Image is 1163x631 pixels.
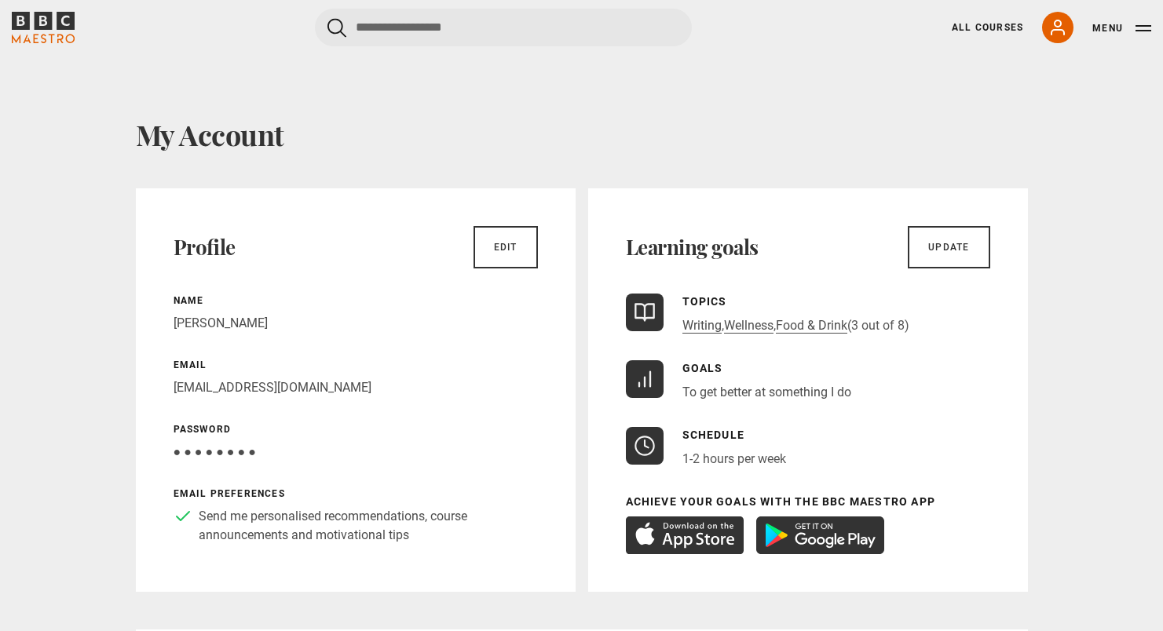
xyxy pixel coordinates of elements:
a: Update [908,226,989,268]
p: Goals [682,360,851,377]
a: Writing [682,318,722,334]
a: Wellness [724,318,774,334]
a: All Courses [952,20,1023,35]
p: Topics [682,294,909,310]
h1: My Account [136,118,1028,151]
p: , , (3 out of 8) [682,316,909,335]
p: 1-2 hours per week [682,450,786,469]
h2: Profile [174,235,236,260]
button: Toggle navigation [1092,20,1151,36]
p: Send me personalised recommendations, course announcements and motivational tips [199,507,538,545]
svg: BBC Maestro [12,12,75,43]
li: To get better at something I do [682,383,851,402]
p: [EMAIL_ADDRESS][DOMAIN_NAME] [174,378,538,397]
button: Submit the search query [327,18,346,38]
a: Food & Drink [776,318,847,334]
p: Password [174,422,538,436]
p: Achieve your goals with the BBC Maestro App [626,494,990,510]
p: [PERSON_NAME] [174,314,538,333]
h2: Learning goals [626,235,759,260]
p: Email preferences [174,487,538,501]
p: Name [174,294,538,308]
span: ● ● ● ● ● ● ● ● [174,444,256,459]
a: Edit [474,226,538,268]
input: Search [315,9,692,46]
p: Email [174,358,538,372]
p: Schedule [682,427,786,443]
